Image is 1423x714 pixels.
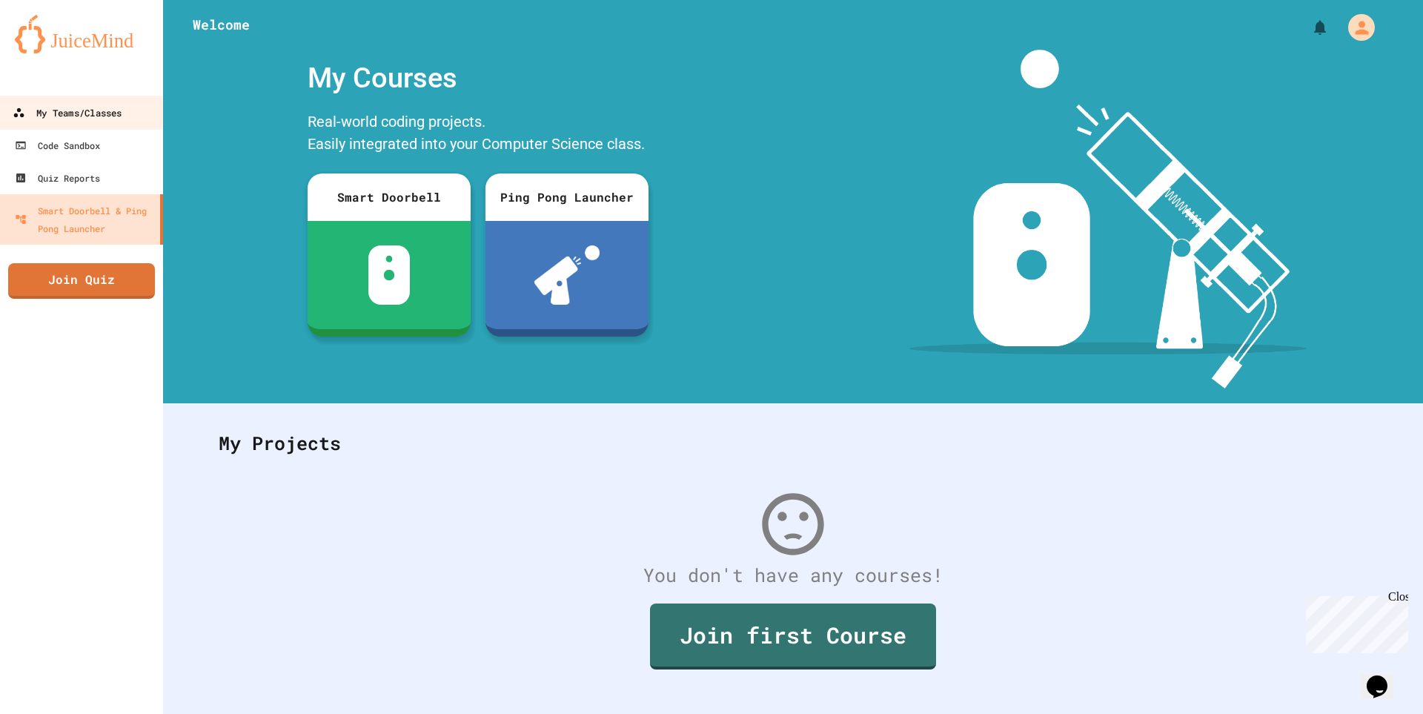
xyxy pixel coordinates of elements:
div: My Notifications [1284,15,1333,40]
div: My Projects [204,414,1382,472]
div: My Teams/Classes [13,104,122,122]
div: My Courses [300,50,656,107]
div: Ping Pong Launcher [485,173,649,221]
img: ppl-with-ball.png [534,245,600,305]
div: Code Sandbox [15,136,100,154]
div: You don't have any courses! [204,561,1382,589]
div: Smart Doorbell & Ping Pong Launcher [15,202,154,237]
iframe: chat widget [1361,655,1408,699]
div: Quiz Reports [15,169,100,187]
img: logo-orange.svg [15,15,148,53]
iframe: chat widget [1300,590,1408,653]
a: Join Quiz [8,263,155,299]
div: My Account [1333,10,1379,44]
img: sdb-white.svg [368,245,411,305]
div: Smart Doorbell [308,173,471,221]
img: banner-image-my-projects.png [909,50,1307,389]
div: Real-world coding projects. Easily integrated into your Computer Science class. [300,107,656,162]
a: Join first Course [650,604,936,670]
div: Chat with us now!Close [6,6,102,94]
